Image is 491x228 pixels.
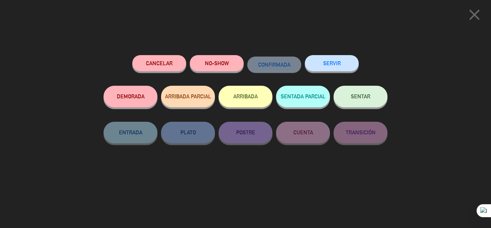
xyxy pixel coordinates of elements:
[161,122,215,143] button: PLATO
[305,55,359,71] button: SERVIR
[165,93,211,99] span: ARRIBADA PARCIAL
[219,86,272,107] button: ARRIBADA
[334,86,387,107] button: SENTAR
[465,6,483,24] i: close
[132,55,186,71] button: Cancelar
[104,122,157,143] button: ENTRADA
[276,86,330,107] button: SENTADA PARCIAL
[463,5,486,27] button: close
[258,62,290,68] span: CONFIRMADA
[276,122,330,143] button: CUENTA
[161,86,215,107] button: ARRIBADA PARCIAL
[247,57,301,73] button: CONFIRMADA
[104,86,157,107] button: DEMORADA
[190,55,244,71] button: NO-SHOW
[351,93,370,99] span: SENTAR
[334,122,387,143] button: TRANSICIÓN
[219,122,272,143] button: POSTRE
